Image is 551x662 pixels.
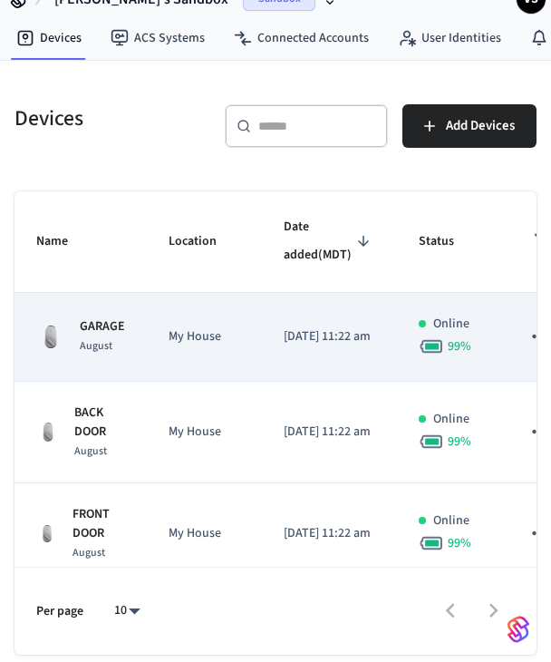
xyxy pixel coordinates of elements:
p: My House [169,327,240,346]
a: ACS Systems [96,22,219,54]
p: [DATE] 11:22 am [284,524,375,543]
p: My House [169,423,240,442]
span: August [80,338,112,354]
span: 99 % [448,337,471,355]
span: August [74,443,107,459]
span: 99 % [448,534,471,552]
img: August Wifi Smart Lock 3rd Gen, Silver, Front [36,322,65,351]
span: Status [419,228,478,256]
p: My House [169,524,240,543]
p: Online [433,410,469,429]
span: Location [169,228,240,256]
img: August Wifi Smart Lock 3rd Gen, Silver, Front [36,420,60,443]
a: Devices [2,22,96,54]
img: SeamLogoGradient.69752ec5.svg [507,615,529,644]
span: August [72,545,105,560]
div: 10 [105,598,149,624]
img: August Wifi Smart Lock 3rd Gen, Silver, Front [36,522,58,544]
button: Add Devices [402,104,536,148]
span: Date added(MDT) [284,213,375,270]
a: Connected Accounts [219,22,383,54]
p: BACK DOOR [74,404,125,442]
span: Add Devices [446,114,515,138]
h5: Devices [14,104,203,133]
span: Name [36,228,92,256]
p: FRONT DOOR [72,505,125,543]
p: [DATE] 11:22 am [284,423,375,442]
p: Per page [36,602,83,621]
p: Online [433,511,469,531]
p: GARAGE [80,317,125,336]
p: Online [433,315,469,334]
span: 99 % [448,433,471,451]
p: [DATE] 11:22 am [284,327,375,346]
a: User Identities [383,22,516,54]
